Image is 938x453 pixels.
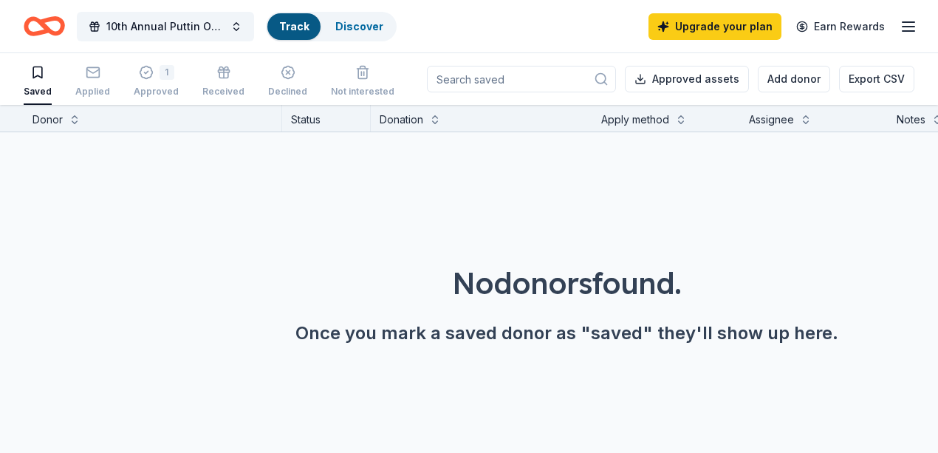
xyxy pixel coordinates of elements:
[268,59,307,105] button: Declined
[787,13,894,40] a: Earn Rewards
[134,86,179,98] div: Approved
[335,20,383,33] a: Discover
[202,86,244,98] div: Received
[279,20,309,33] a: Track
[380,111,423,129] div: Donation
[24,59,52,105] button: Saved
[839,66,914,92] button: Export CSV
[75,86,110,98] div: Applied
[32,111,63,129] div: Donor
[427,66,616,92] input: Search saved
[282,105,371,132] div: Status
[134,59,179,105] button: 1Approved
[266,12,397,41] button: TrackDiscover
[24,9,65,44] a: Home
[648,13,781,40] a: Upgrade your plan
[601,111,669,129] div: Apply method
[77,12,254,41] button: 10th Annual Puttin On The Pink
[268,86,307,98] div: Declined
[160,65,174,80] div: 1
[106,18,225,35] span: 10th Annual Puttin On The Pink
[331,86,394,98] div: Not interested
[24,86,52,98] div: Saved
[202,59,244,105] button: Received
[625,66,749,92] button: Approved assets
[897,111,925,129] div: Notes
[758,66,830,92] button: Add donor
[75,59,110,105] button: Applied
[749,111,794,129] div: Assignee
[331,59,394,105] button: Not interested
